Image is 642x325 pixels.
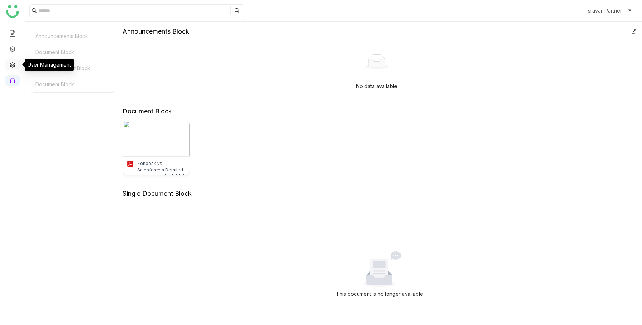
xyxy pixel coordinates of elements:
[356,82,397,90] p: No data available
[31,44,115,60] div: Document Block
[6,5,19,18] img: logo
[137,160,186,178] div: Zendesk vs Salesforce a Detailed Comparison (1) (1) (1) (2)
[25,59,74,71] div: User Management
[123,107,172,115] div: Document Block
[123,121,190,156] img: 688c7f75a549c764573945ba
[123,190,192,197] div: Single Document Block
[588,7,622,15] span: sravaniPartner
[576,6,585,15] i: account_circle
[575,5,633,16] button: account_circlesravaniPartner
[126,160,134,168] img: pdf.svg
[31,76,115,92] div: Document Block
[336,290,423,298] div: This document is no longer available
[31,28,115,44] div: Announcements Block
[123,28,189,35] div: Announcements Block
